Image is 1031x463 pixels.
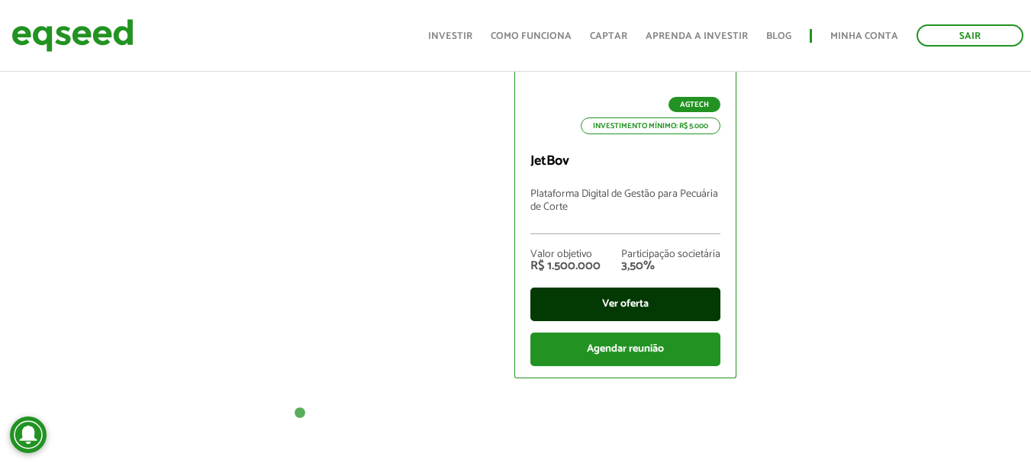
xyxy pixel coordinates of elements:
[530,249,601,260] div: Valor objetivo
[428,31,472,41] a: Investir
[917,24,1023,47] a: Sair
[530,153,720,170] p: JetBov
[491,31,572,41] a: Como funciona
[646,31,748,41] a: Aprenda a investir
[581,117,720,134] p: Investimento mínimo: R$ 5.000
[530,260,601,272] div: R$ 1.500.000
[530,288,720,321] div: Ver oferta
[621,260,720,272] div: 3,50%
[530,188,720,234] p: Plataforma Digital de Gestão para Pecuária de Corte
[669,97,720,112] p: Agtech
[830,31,898,41] a: Minha conta
[11,15,134,56] img: EqSeed
[530,333,720,366] div: Agendar reunião
[292,406,308,421] button: 1 of 1
[590,31,627,41] a: Captar
[621,249,720,260] div: Participação societária
[766,31,791,41] a: Blog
